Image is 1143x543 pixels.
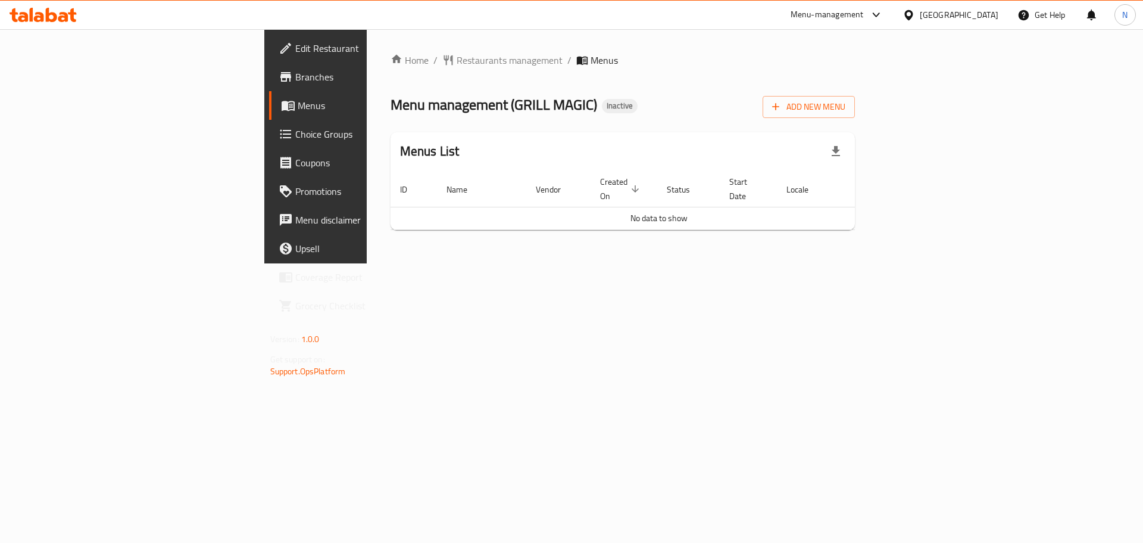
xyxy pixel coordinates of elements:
[567,53,571,67] li: /
[270,352,325,367] span: Get support on:
[269,148,455,177] a: Coupons
[391,171,927,230] table: enhanced table
[729,175,763,203] span: Start Date
[269,63,455,91] a: Branches
[295,156,446,170] span: Coupons
[391,53,855,67] nav: breadcrumb
[295,127,446,141] span: Choice Groups
[269,291,455,320] a: Grocery Checklist
[269,263,455,291] a: Coverage Report
[602,99,638,113] div: Inactive
[295,299,446,313] span: Grocery Checklist
[591,53,618,67] span: Menus
[536,182,576,197] span: Vendor
[446,182,483,197] span: Name
[391,91,597,118] span: Menu management ( GRILL MAGIC )
[295,270,446,284] span: Coverage Report
[270,364,346,379] a: Support.OpsPlatform
[457,53,563,67] span: Restaurants management
[791,8,864,22] div: Menu-management
[763,96,855,118] button: Add New Menu
[298,98,446,113] span: Menus
[295,70,446,84] span: Branches
[1122,8,1128,21] span: N
[269,120,455,148] a: Choice Groups
[602,101,638,111] span: Inactive
[269,34,455,63] a: Edit Restaurant
[269,234,455,263] a: Upsell
[630,210,688,226] span: No data to show
[295,41,446,55] span: Edit Restaurant
[442,53,563,67] a: Restaurants management
[295,184,446,198] span: Promotions
[786,182,824,197] span: Locale
[270,331,299,347] span: Version:
[269,91,455,120] a: Menus
[400,142,460,160] h2: Menus List
[822,137,850,166] div: Export file
[295,213,446,227] span: Menu disclaimer
[667,182,705,197] span: Status
[269,206,455,234] a: Menu disclaimer
[301,331,320,347] span: 1.0.0
[838,171,927,207] th: Actions
[295,241,446,256] span: Upsell
[600,175,643,203] span: Created On
[772,100,845,114] span: Add New Menu
[920,8,998,21] div: [GEOGRAPHIC_DATA]
[400,182,423,197] span: ID
[269,177,455,206] a: Promotions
